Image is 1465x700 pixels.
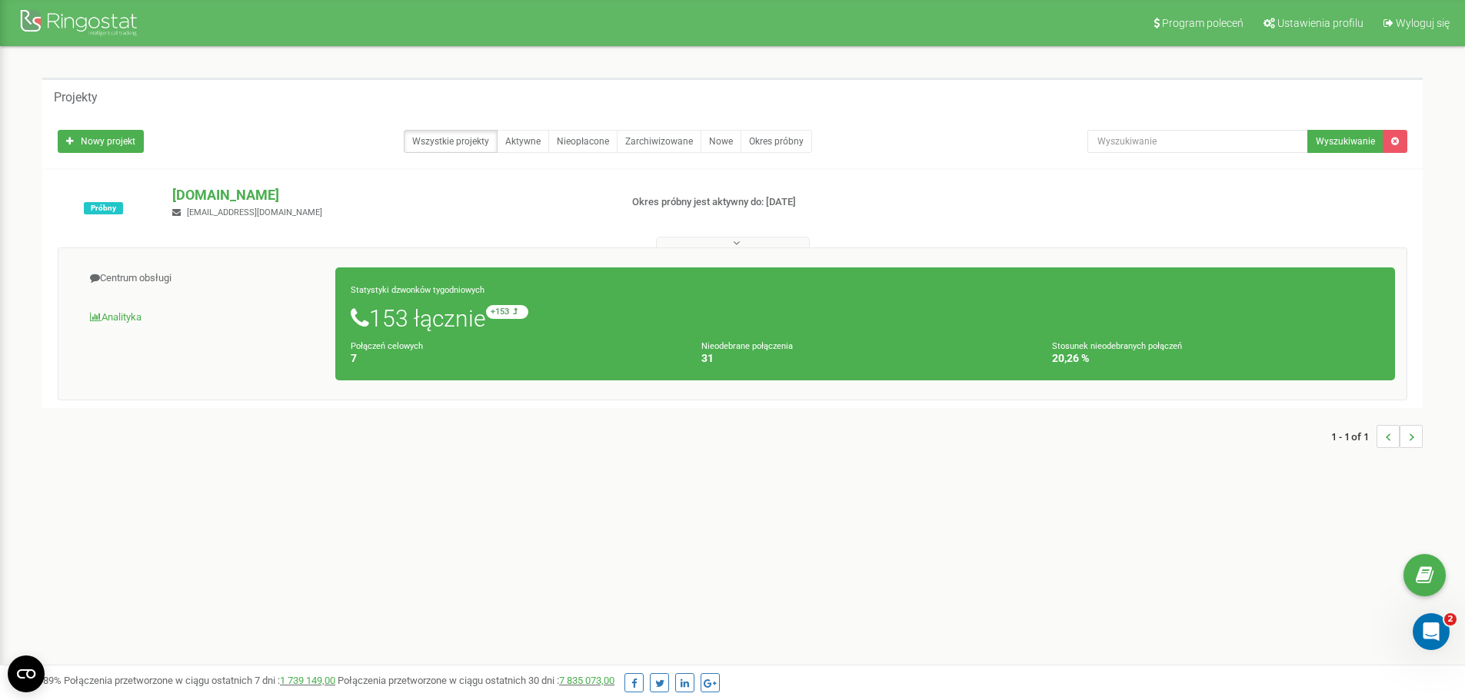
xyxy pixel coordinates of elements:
[1331,425,1377,448] span: 1 - 1 of 1
[1087,130,1308,153] input: Wyszukiwanie
[351,341,423,351] small: Połączeń celowych
[351,353,678,364] h4: 7
[741,130,812,153] a: Okres próbny
[70,299,336,337] a: Analityka
[280,675,335,686] a: 1 739 149,00
[701,353,1029,364] h4: 31
[54,91,98,105] h5: Projekty
[559,675,614,686] a: 7 835 073,00
[548,130,618,153] a: Nieopłacone
[187,207,322,217] span: [EMAIL_ADDRESS][DOMAIN_NAME]
[1052,353,1380,364] h4: 20,26 %
[172,185,607,205] p: [DOMAIN_NAME]
[8,655,45,692] button: Open CMP widget
[338,675,614,686] span: Połączenia przetworzone w ciągu ostatnich 30 dni :
[1331,410,1423,463] nav: ...
[701,341,793,351] small: Nieodebrane połączenia
[404,130,498,153] a: Wszystkie projekty
[1396,17,1450,29] span: Wyloguj się
[84,202,123,214] span: Próbny
[58,130,144,153] a: Nowy projekt
[1277,17,1363,29] span: Ustawienia profilu
[64,675,335,686] span: Połączenia przetworzone w ciągu ostatnich 7 dni :
[1413,613,1450,650] iframe: Intercom live chat
[632,195,952,210] p: Okres próbny jest aktywny do: [DATE]
[351,305,1380,331] h1: 153 łącznie
[1052,341,1182,351] small: Stosunek nieodebranych połączeń
[1307,130,1383,153] button: Wyszukiwanie
[1444,613,1457,625] span: 2
[70,260,336,297] a: Centrum obsługi
[701,130,741,153] a: Nowe
[351,285,484,295] small: Statystyki dzwonków tygodniowych
[497,130,549,153] a: Aktywne
[486,305,528,319] small: +153
[1162,17,1244,29] span: Program poleceń
[617,130,701,153] a: Zarchiwizowane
